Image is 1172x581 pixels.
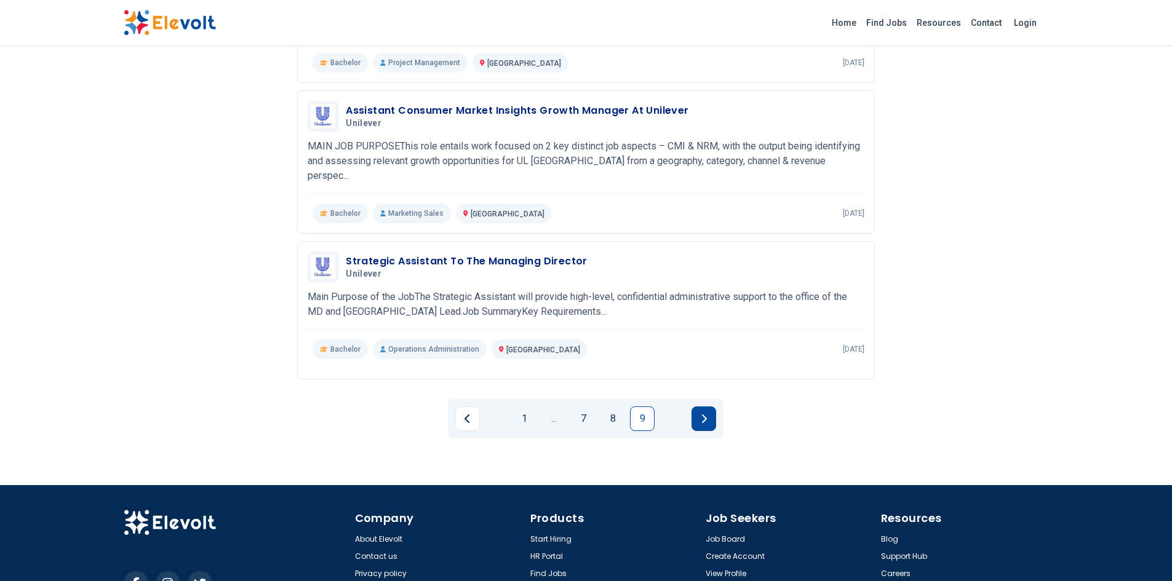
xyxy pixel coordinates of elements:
[308,290,864,319] p: Main Purpose of the JobThe Strategic Assistant will provide high-level, confidential administrati...
[308,251,864,359] a: UnileverStrategic Assistant To The Managing DirectorUnileverMain Purpose of the JobThe Strategic ...
[346,254,588,269] h3: Strategic Assistant To The Managing Director
[843,344,864,354] p: [DATE]
[706,551,765,561] a: Create Account
[355,534,402,544] a: About Elevolt
[373,339,487,359] p: Operations Administration
[881,534,898,544] a: Blog
[311,255,335,279] img: Unilever
[124,510,216,536] img: Elevolt
[706,534,745,544] a: Job Board
[355,551,397,561] a: Contact us
[124,106,278,475] iframe: Advertisement
[881,510,1049,527] h4: Resources
[541,406,566,431] a: Jump backward
[1110,522,1172,581] iframe: Chat Widget
[346,118,381,129] span: Unilever
[843,208,864,218] p: [DATE]
[346,269,381,280] span: Unilever
[355,569,407,579] a: Privacy policy
[706,510,874,527] h4: Job Seekers
[506,346,580,354] span: [GEOGRAPHIC_DATA]
[530,569,567,579] a: Find Jobs
[630,406,655,431] a: Page 9 is your current page
[330,58,361,68] span: Bachelor
[455,406,716,431] ul: Pagination
[330,208,361,218] span: Bachelor
[530,510,698,527] h4: Products
[861,13,912,33] a: Find Jobs
[692,406,716,431] a: Next page
[373,53,468,73] p: Project Management
[308,139,864,183] p: MAIN JOB PURPOSEThis role entails work focused on 2 key distinct job aspects – CMI & NRM, with th...
[311,104,335,128] img: Unilever
[600,406,625,431] a: Page 8
[881,569,911,579] a: Careers
[706,569,746,579] a: View Profile
[512,406,536,431] a: Page 1
[571,406,596,431] a: Page 7
[530,551,563,561] a: HR Portal
[308,101,864,223] a: UnileverAssistant Consumer Market Insights Growth Manager At UnileverUnileverMAIN JOB PURPOSEThis...
[843,58,864,68] p: [DATE]
[471,210,544,218] span: [GEOGRAPHIC_DATA]
[881,551,927,561] a: Support Hub
[355,510,523,527] h4: Company
[124,10,216,36] img: Elevolt
[346,103,688,118] h3: Assistant Consumer Market Insights Growth Manager At Unilever
[330,344,361,354] span: Bachelor
[530,534,572,544] a: Start Hiring
[373,204,451,223] p: Marketing Sales
[487,59,561,68] span: [GEOGRAPHIC_DATA]
[1007,10,1044,35] a: Login
[455,406,480,431] a: Previous page
[966,13,1007,33] a: Contact
[912,13,966,33] a: Resources
[827,13,861,33] a: Home
[895,106,1049,475] iframe: Advertisement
